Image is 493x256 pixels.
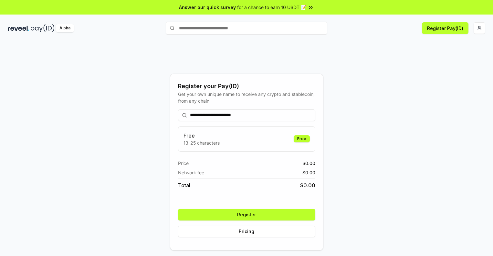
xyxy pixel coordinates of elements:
[294,135,310,142] div: Free
[8,24,29,32] img: reveel_dark
[178,169,204,176] span: Network fee
[422,22,468,34] button: Register Pay(ID)
[237,4,306,11] span: for a chance to earn 10 USDT 📝
[300,181,315,189] span: $ 0.00
[184,132,220,139] h3: Free
[302,160,315,167] span: $ 0.00
[184,139,220,146] p: 13-25 characters
[302,169,315,176] span: $ 0.00
[56,24,74,32] div: Alpha
[178,82,315,91] div: Register your Pay(ID)
[178,209,315,220] button: Register
[178,226,315,237] button: Pricing
[178,160,189,167] span: Price
[178,181,190,189] span: Total
[178,91,315,104] div: Get your own unique name to receive any crypto and stablecoin, from any chain
[179,4,236,11] span: Answer our quick survey
[31,24,55,32] img: pay_id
